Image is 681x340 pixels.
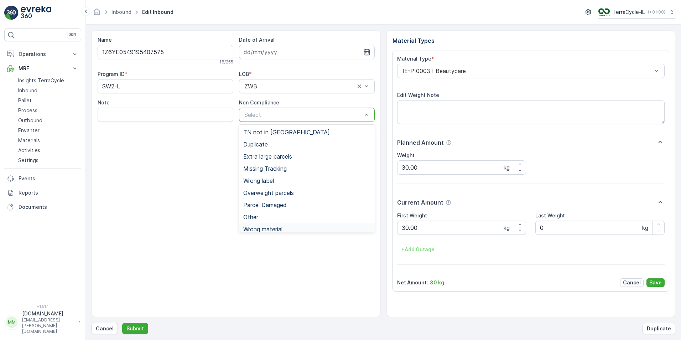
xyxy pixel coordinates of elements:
[18,97,32,104] p: Pallet
[4,61,81,76] button: MRF
[243,165,287,172] span: Missing Tracking
[397,244,439,255] button: +Add Outage
[4,310,81,334] button: MM[DOMAIN_NAME][EMAIL_ADDRESS][PERSON_NAME][DOMAIN_NAME]
[4,6,19,20] img: logo
[4,200,81,214] a: Documents
[19,65,67,72] p: MRF
[243,141,268,148] span: Duplicate
[643,323,675,334] button: Duplicate
[18,117,42,124] p: Outbound
[397,198,443,207] p: Current Amount
[15,145,81,155] a: Activities
[504,223,510,232] p: kg
[98,37,112,43] label: Name
[15,105,81,115] a: Process
[397,212,427,218] label: First Weight
[21,6,51,20] img: logo_light-DOdMpM7g.png
[19,51,67,58] p: Operations
[22,317,75,334] p: [EMAIL_ADDRESS][PERSON_NAME][DOMAIN_NAME]
[18,87,37,94] p: Inbound
[18,137,40,144] p: Materials
[219,59,233,65] p: 18 / 255
[93,11,101,17] a: Homepage
[15,135,81,145] a: Materials
[19,175,78,182] p: Events
[19,189,78,196] p: Reports
[393,36,670,45] p: Material Types
[18,127,40,134] p: Envanter
[18,157,38,164] p: Settings
[15,125,81,135] a: Envanter
[92,323,118,334] button: Cancel
[430,279,444,286] p: 30 kg
[239,71,249,77] label: LOB
[4,47,81,61] button: Operations
[623,279,641,286] p: Cancel
[613,9,645,16] p: TerraCycle-IE
[4,171,81,186] a: Events
[598,6,675,19] button: TerraCycle-IE(+01:00)
[243,129,330,135] span: TN not in [GEOGRAPHIC_DATA]
[244,110,362,119] p: Select
[243,190,294,196] span: Overweight parcels
[647,325,671,332] p: Duplicate
[243,214,258,220] span: Other
[620,278,644,287] button: Cancel
[243,153,292,160] span: Extra large parcels
[397,92,439,98] label: Edit Weight Note
[22,310,75,317] p: [DOMAIN_NAME]
[126,325,144,332] p: Submit
[15,96,81,105] a: Pallet
[397,152,415,158] label: Weight
[397,56,431,62] label: Material Type
[18,77,64,84] p: Insights TerraCycle
[6,316,17,328] div: MM
[646,278,665,287] button: Save
[18,107,37,114] p: Process
[98,71,125,77] label: Program ID
[598,8,610,16] img: TC_CKGxpWm.png
[15,76,81,86] a: Insights TerraCycle
[649,279,662,286] p: Save
[15,86,81,96] a: Inbound
[19,204,78,211] p: Documents
[401,246,435,253] p: + Add Outage
[239,99,279,105] label: Non Compliance
[122,323,148,334] button: Submit
[535,212,565,218] label: Last Weight
[243,202,287,208] span: Parcel Damaged
[98,99,110,105] label: Note
[4,304,81,309] span: v 1.51.1
[446,140,452,145] div: Help Tooltip Icon
[15,115,81,125] a: Outbound
[642,223,648,232] p: kg
[15,155,81,165] a: Settings
[648,9,665,15] p: ( +01:00 )
[141,9,175,16] span: Edit Inbound
[243,177,274,184] span: Wrong label
[69,32,76,38] p: ⌘B
[243,226,282,232] span: Wrong material
[504,163,510,172] p: kg
[4,186,81,200] a: Reports
[397,279,428,286] p: Net Amount :
[96,325,114,332] p: Cancel
[446,200,451,205] div: Help Tooltip Icon
[18,147,40,154] p: Activities
[397,138,444,147] p: Planned Amount
[239,45,375,59] input: dd/mm/yyyy
[111,9,131,15] a: Inbound
[239,37,275,43] label: Date of Arrival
